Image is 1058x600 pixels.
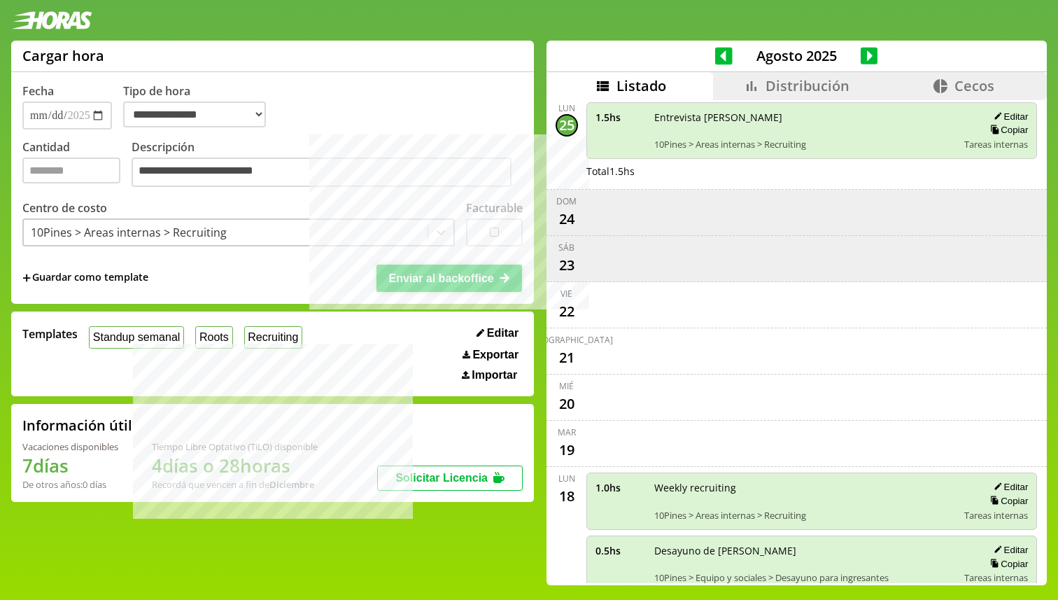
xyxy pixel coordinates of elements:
[556,346,578,368] div: 21
[22,478,118,491] div: De otros años: 0 días
[586,165,1038,178] div: Total 1.5 hs
[22,158,120,183] input: Cantidad
[195,326,232,348] button: Roots
[132,158,512,187] textarea: Descripción
[487,327,519,340] span: Editar
[521,334,613,346] div: [DEMOGRAPHIC_DATA]
[123,83,277,130] label: Tipo de hora
[472,349,519,361] span: Exportar
[22,440,118,453] div: Vacaciones disponibles
[556,195,577,207] div: dom
[376,265,522,291] button: Enviar al backoffice
[560,288,572,300] div: vie
[595,481,644,494] span: 1.0 hs
[22,270,148,286] span: +Guardar como template
[558,242,574,253] div: sáb
[458,348,523,362] button: Exportar
[989,544,1028,556] button: Editar
[595,544,644,557] span: 0.5 hs
[558,473,575,484] div: lun
[654,481,955,494] span: Weekly recruiting
[556,484,578,507] div: 18
[556,253,578,276] div: 23
[466,200,523,216] label: Facturable
[558,102,575,114] div: lun
[123,102,266,127] select: Tipo de hora
[546,100,1047,583] div: scrollable content
[654,509,955,522] span: 10Pines > Areas internas > Recruiting
[388,272,493,284] span: Enviar al backoffice
[472,369,517,382] span: Importar
[654,544,955,557] span: Desayuno de [PERSON_NAME]
[556,114,578,137] div: 25
[244,326,303,348] button: Recruiting
[595,111,644,124] span: 1.5 hs
[559,380,574,392] div: mié
[964,138,1028,151] span: Tareas internas
[395,472,488,484] span: Solicitar Licencia
[472,326,523,340] button: Editar
[152,453,318,478] h1: 4 días o 28 horas
[986,124,1028,136] button: Copiar
[733,46,861,65] span: Agosto 2025
[132,139,523,190] label: Descripción
[31,225,227,240] div: 10Pines > Areas internas > Recruiting
[986,558,1028,570] button: Copiar
[556,300,578,322] div: 22
[22,200,107,216] label: Centro de costo
[964,509,1028,522] span: Tareas internas
[556,438,578,461] div: 19
[22,46,104,65] h1: Cargar hora
[152,478,318,491] div: Recordá que vencen a fin de
[954,76,994,95] span: Cecos
[989,481,1028,493] button: Editar
[89,326,184,348] button: Standup semanal
[556,392,578,414] div: 20
[654,138,955,151] span: 10Pines > Areas internas > Recruiting
[556,207,578,230] div: 24
[11,11,92,29] img: logotipo
[616,76,666,95] span: Listado
[22,83,54,99] label: Fecha
[766,76,849,95] span: Distribución
[989,111,1028,123] button: Editar
[22,139,132,190] label: Cantidad
[654,571,955,584] span: 10Pines > Equipo y sociales > Desayuno para ingresantes
[22,453,118,478] h1: 7 días
[654,111,955,124] span: Entrevista [PERSON_NAME]
[152,440,318,453] div: Tiempo Libre Optativo (TiLO) disponible
[986,495,1028,507] button: Copiar
[22,326,78,342] span: Templates
[22,270,31,286] span: +
[558,426,576,438] div: mar
[377,466,523,491] button: Solicitar Licencia
[269,478,314,491] b: Diciembre
[964,571,1028,584] span: Tareas internas
[22,416,132,435] h2: Información útil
